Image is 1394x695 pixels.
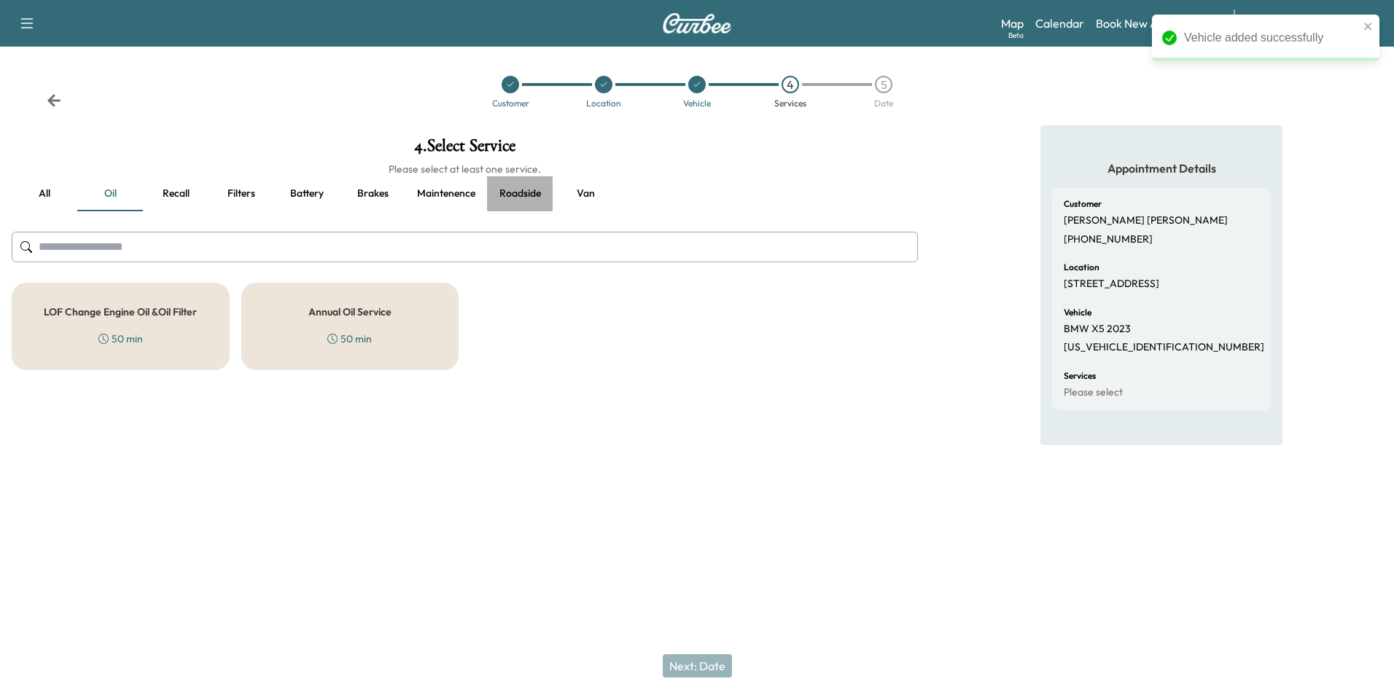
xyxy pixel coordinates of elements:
[586,99,621,108] div: Location
[44,307,197,317] h5: LOF Change Engine Oil &Oil Filter
[1064,263,1099,272] h6: Location
[1064,200,1102,208] h6: Customer
[1064,372,1096,380] h6: Services
[47,93,61,108] div: Back
[1052,160,1271,176] h5: Appointment Details
[12,137,918,162] h1: 4 . Select Service
[782,76,799,93] div: 4
[1184,29,1359,47] div: Vehicle added successfully
[662,13,732,34] img: Curbee Logo
[1064,278,1159,291] p: [STREET_ADDRESS]
[1064,386,1123,399] p: Please select
[1064,233,1153,246] p: [PHONE_NUMBER]
[1363,20,1374,32] button: close
[405,176,487,211] button: Maintenence
[1008,30,1024,41] div: Beta
[1064,341,1264,354] p: [US_VEHICLE_IDENTIFICATION_NUMBER]
[12,162,918,176] h6: Please select at least one service.
[340,176,405,211] button: Brakes
[1064,323,1131,336] p: BMW X5 2023
[492,99,529,108] div: Customer
[1035,15,1084,32] a: Calendar
[1096,15,1219,32] a: Book New Appointment
[1064,308,1091,317] h6: Vehicle
[143,176,209,211] button: Recall
[327,331,372,346] div: 50 min
[209,176,274,211] button: Filters
[683,99,711,108] div: Vehicle
[12,176,77,211] button: all
[487,176,553,211] button: Roadside
[98,331,143,346] div: 50 min
[553,176,618,211] button: Van
[1001,15,1024,32] a: MapBeta
[274,176,340,211] button: Battery
[308,307,392,317] h5: Annual Oil Service
[774,99,806,108] div: Services
[1064,214,1228,227] p: [PERSON_NAME] [PERSON_NAME]
[874,99,893,108] div: Date
[77,176,143,211] button: Oil
[12,176,918,211] div: basic tabs example
[875,76,892,93] div: 5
